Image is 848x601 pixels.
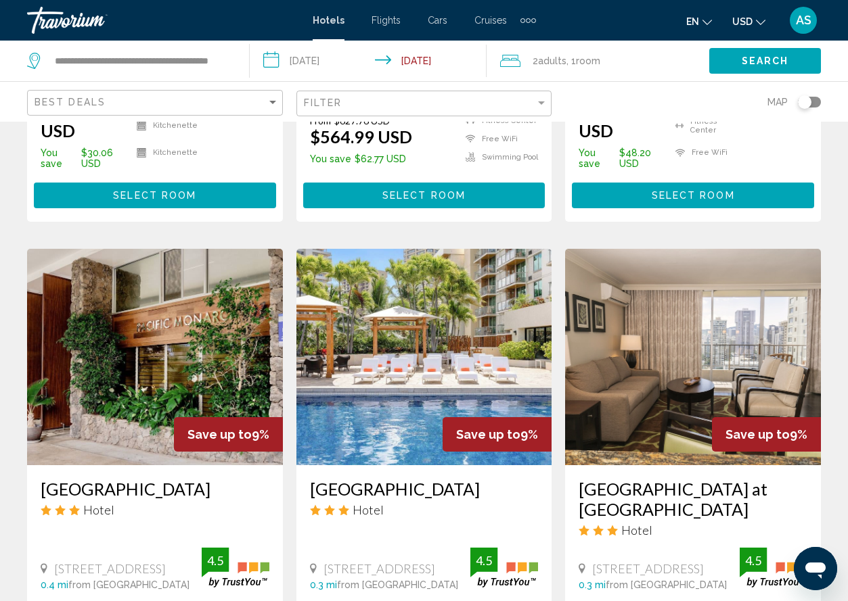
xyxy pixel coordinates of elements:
iframe: Кнопка запуска окна обмена сообщениями [794,547,837,590]
span: Map [767,93,788,112]
span: Select Room [652,191,735,201]
a: Travorium [27,7,299,34]
div: 4.5 [470,552,497,569]
span: from [GEOGRAPHIC_DATA] [606,579,727,590]
div: 3 star Hotel [41,502,269,517]
button: Check-in date: Nov 14, 2025 Check-out date: Nov 16, 2025 [250,41,486,81]
li: Free WiFi [669,143,738,163]
span: [STREET_ADDRESS] [592,561,704,576]
button: Toggle map [788,96,821,108]
p: $62.77 USD [310,153,412,164]
span: [STREET_ADDRESS] [323,561,435,576]
span: from [GEOGRAPHIC_DATA] [68,579,189,590]
a: Cruises [474,15,507,26]
button: Filter [296,90,552,118]
img: trustyou-badge.svg [740,548,807,587]
span: Save up to [726,427,790,441]
span: Hotel [83,502,114,517]
div: 4.5 [202,552,229,569]
button: Change language [686,11,712,31]
li: Free WiFi [459,133,538,145]
span: 2 [533,51,566,70]
span: 0.3 mi [310,579,337,590]
a: Select Room [303,186,545,201]
button: User Menu [786,6,821,34]
span: You save [310,153,351,164]
span: Hotel [353,502,384,517]
a: Flights [372,15,401,26]
span: 0.4 mi [41,579,68,590]
mat-select: Sort by [35,97,279,109]
span: You save [579,147,616,169]
p: $48.20 USD [579,147,668,169]
button: Select Room [572,183,814,208]
button: Select Room [34,183,276,208]
img: trustyou-badge.svg [202,548,269,587]
span: Hotel [621,523,652,537]
img: Hotel image [296,249,552,465]
span: Save up to [456,427,520,441]
a: Select Room [572,186,814,201]
span: , 1 [566,51,600,70]
button: Extra navigation items [520,9,536,31]
button: Search [709,48,821,73]
ins: $564.99 USD [310,126,412,147]
div: 3 star Hotel [310,502,539,517]
li: Kitchenette [130,143,200,163]
li: Swimming Pool [459,151,538,163]
span: Adults [538,55,566,66]
div: 4.5 [740,552,767,569]
span: USD [732,16,753,27]
div: 9% [443,417,552,452]
a: Cars [428,15,447,26]
span: en [686,16,699,27]
span: You save [41,147,78,169]
a: Hotels [313,15,344,26]
a: [GEOGRAPHIC_DATA] at [GEOGRAPHIC_DATA] [579,479,807,519]
div: 9% [174,417,283,452]
button: Travelers: 2 adults, 0 children [487,41,709,81]
a: [GEOGRAPHIC_DATA] [310,479,539,499]
li: Fitness Center [669,116,738,136]
div: 3 star Hotel [579,523,807,537]
img: Hotel image [27,249,283,465]
a: Select Room [34,186,276,201]
span: Search [742,56,789,67]
p: $30.06 USD [41,147,130,169]
li: Kitchenette [130,116,200,136]
span: AS [796,14,811,27]
img: trustyou-badge.svg [470,548,538,587]
span: Best Deals [35,97,106,107]
span: Save up to [187,427,252,441]
img: Hotel image [565,249,821,465]
span: Select Room [113,191,196,201]
a: [GEOGRAPHIC_DATA] [41,479,269,499]
span: Select Room [382,191,466,201]
button: Select Room [303,183,545,208]
span: Filter [304,97,342,108]
span: Room [576,55,600,66]
button: Change currency [732,11,765,31]
span: from [GEOGRAPHIC_DATA] [337,579,458,590]
span: [STREET_ADDRESS] [54,561,166,576]
div: 9% [712,417,821,452]
span: 0.3 mi [579,579,606,590]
